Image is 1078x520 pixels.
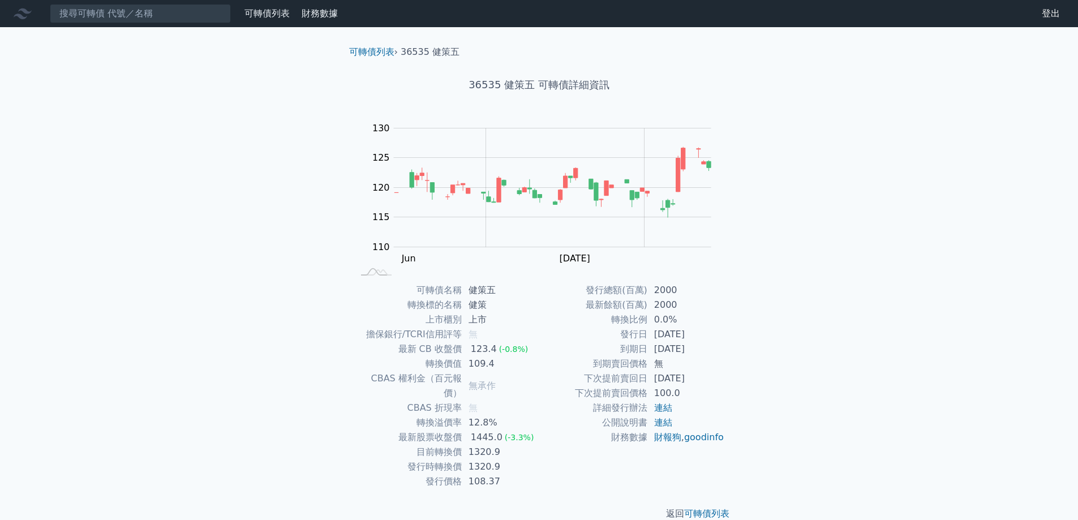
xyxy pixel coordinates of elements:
[647,371,725,386] td: [DATE]
[462,445,539,459] td: 1320.9
[354,459,462,474] td: 發行時轉換價
[354,371,462,401] td: CBAS 權利金（百元報價）
[372,242,390,252] tspan: 110
[539,386,647,401] td: 下次提前賣回價格
[647,386,725,401] td: 100.0
[354,401,462,415] td: CBAS 折現率
[354,474,462,489] td: 發行價格
[244,8,290,19] a: 可轉債列表
[354,312,462,327] td: 上市櫃別
[684,508,729,519] a: 可轉債列表
[354,445,462,459] td: 目前轉換價
[462,312,539,327] td: 上市
[469,402,478,413] span: 無
[340,77,738,93] h1: 36535 健策五 可轉債詳細資訊
[647,312,725,327] td: 0.0%
[647,342,725,356] td: [DATE]
[469,430,505,445] div: 1445.0
[539,342,647,356] td: 到期日
[354,356,462,371] td: 轉換價值
[539,430,647,445] td: 財務數據
[354,415,462,430] td: 轉換溢價率
[462,459,539,474] td: 1320.9
[539,356,647,371] td: 到期賣回價格
[372,182,390,193] tspan: 120
[354,283,462,298] td: 可轉債名稱
[354,298,462,312] td: 轉換標的名稱
[372,212,390,222] tspan: 115
[654,432,681,442] a: 財報狗
[401,45,459,59] li: 36535 健策五
[469,342,499,356] div: 123.4
[462,298,539,312] td: 健策
[539,298,647,312] td: 最新餘額(百萬)
[505,433,534,442] span: (-3.3%)
[560,253,590,264] tspan: [DATE]
[349,46,394,57] a: 可轉債列表
[654,417,672,428] a: 連結
[499,345,529,354] span: (-0.8%)
[372,123,390,134] tspan: 130
[647,327,725,342] td: [DATE]
[647,430,725,445] td: ,
[647,298,725,312] td: 2000
[462,415,539,430] td: 12.8%
[539,371,647,386] td: 下次提前賣回日
[539,401,647,415] td: 詳細發行辦法
[469,380,496,391] span: 無承作
[462,283,539,298] td: 健策五
[647,283,725,298] td: 2000
[354,327,462,342] td: 擔保銀行/TCRI信用評等
[469,329,478,339] span: 無
[50,4,231,23] input: 搜尋可轉債 代號／名稱
[647,356,725,371] td: 無
[1033,5,1069,23] a: 登出
[684,432,724,442] a: goodinfo
[654,402,672,413] a: 連結
[349,45,398,59] li: ›
[372,152,390,163] tspan: 125
[302,8,338,19] a: 財務數據
[539,312,647,327] td: 轉換比例
[462,356,539,371] td: 109.4
[462,474,539,489] td: 108.37
[539,415,647,430] td: 公開說明書
[539,283,647,298] td: 發行總額(百萬)
[366,123,728,264] g: Chart
[354,430,462,445] td: 最新股票收盤價
[354,342,462,356] td: 最新 CB 收盤價
[539,327,647,342] td: 發行日
[401,253,416,264] tspan: Jun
